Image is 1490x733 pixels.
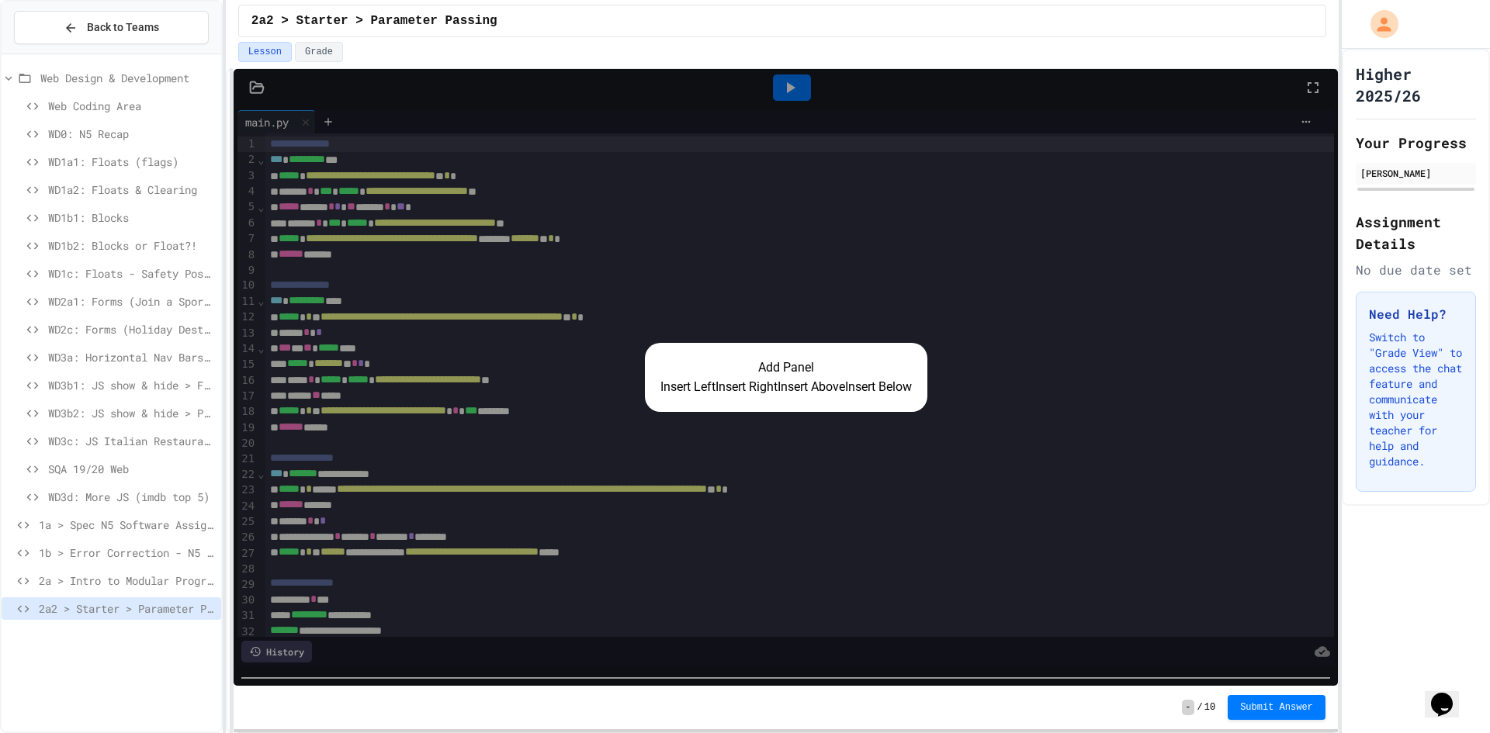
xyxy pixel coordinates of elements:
button: Insert Above [778,378,845,396]
button: Insert Below [845,378,912,396]
span: Web Design & Development [40,70,215,86]
span: WD1a1: Floats (flags) [48,154,215,170]
h2: Assignment Details [1356,211,1476,254]
span: 10 [1204,701,1215,714]
button: Back to Teams [14,11,209,44]
span: 1b > Error Correction - N5 Spec [39,545,215,561]
span: WD3b1: JS show & hide > Functions [48,377,215,393]
h3: Need Help? [1369,305,1463,323]
span: WD1c: Floats - Safety Poster [48,265,215,282]
h1: Higher 2025/26 [1356,63,1476,106]
span: Web Coding Area [48,98,215,114]
iframe: chat widget [1425,671,1474,717]
span: 1a > Spec N5 Software Assignment [39,517,215,533]
span: Submit Answer [1240,701,1313,714]
div: No due date set [1356,261,1476,279]
span: - [1182,700,1194,715]
span: WD3b2: JS show & hide > Parameters [48,405,215,421]
span: SQA 19/20 Web [48,461,215,477]
button: Insert Right [716,378,778,396]
span: / [1197,701,1203,714]
div: My Account [1354,6,1402,42]
span: WD2a1: Forms (Join a Sports Club) [48,293,215,309]
button: Insert Left [660,378,716,396]
span: WD3c: JS Italian Restaurant [48,433,215,449]
h2: Your Progress [1356,132,1476,154]
span: WD3d: More JS (imdb top 5) [48,489,215,505]
button: Grade [295,42,343,62]
span: 2a2 > Starter > Parameter Passing [39,600,215,617]
span: WD1b2: Blocks or Float?! [48,237,215,254]
span: WD1a2: Floats & Clearing [48,182,215,198]
span: 2a > Intro to Modular Programming [39,572,215,589]
div: [PERSON_NAME] [1360,166,1471,180]
button: Submit Answer [1228,695,1325,720]
button: Lesson [238,42,292,62]
p: Switch to "Grade View" to access the chat feature and communicate with your teacher for help and ... [1369,330,1463,469]
span: Back to Teams [87,19,159,36]
span: WD1b1: Blocks [48,209,215,226]
h2: Add Panel [660,358,912,377]
span: WD0: N5 Recap [48,126,215,142]
span: 2a2 > Starter > Parameter Passing [251,12,497,30]
span: WD3a: Horizontal Nav Bars (& JS Intro) [48,349,215,365]
span: WD2c: Forms (Holiday Destination - your design) [48,321,215,337]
